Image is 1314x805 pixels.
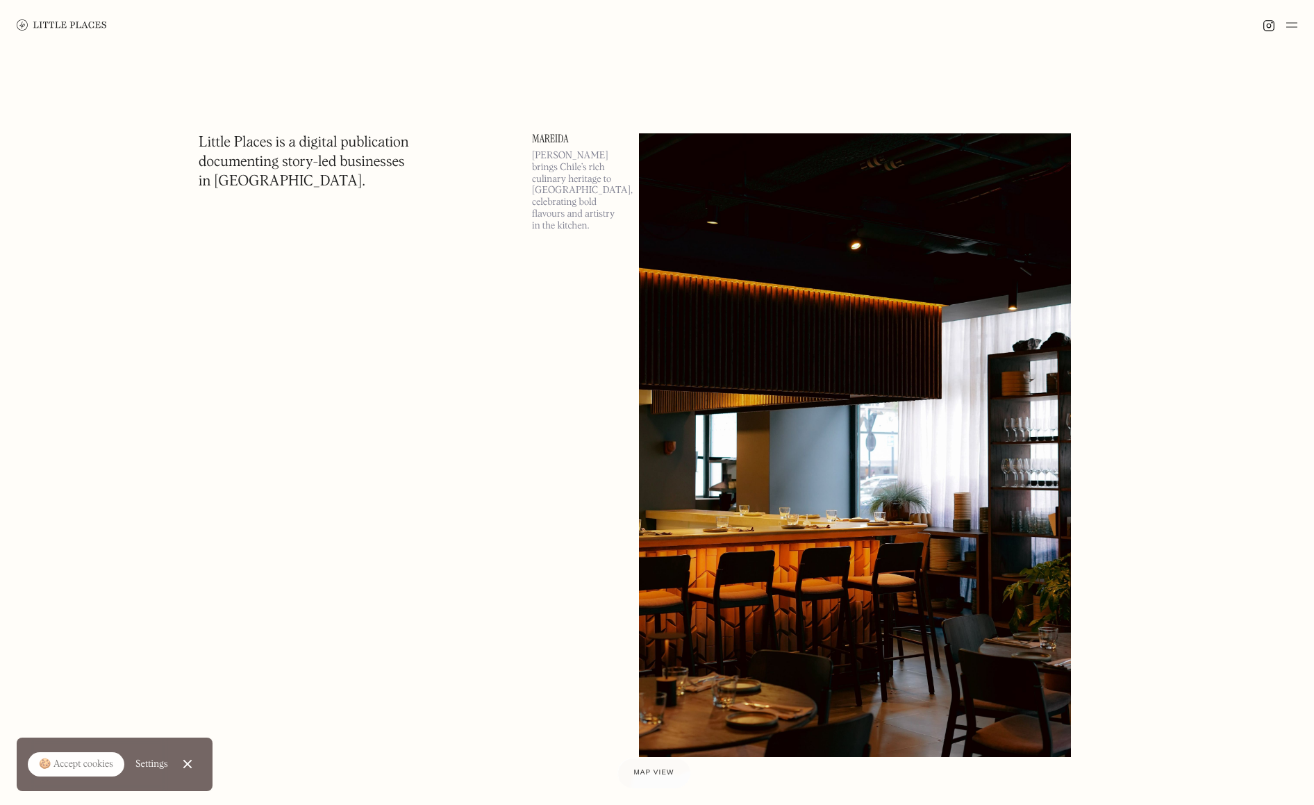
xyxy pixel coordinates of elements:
span: Map view [634,769,674,777]
p: [PERSON_NAME] brings Chile’s rich culinary heritage to [GEOGRAPHIC_DATA], celebrating bold flavou... [532,150,622,232]
div: 🍪 Accept cookies [39,758,113,772]
a: Close Cookie Popup [174,750,201,778]
div: Settings [135,759,168,769]
img: Mareida [639,133,1071,757]
a: Mareida [532,133,622,144]
a: Settings [135,749,168,780]
a: 🍪 Accept cookies [28,752,124,777]
a: Map view [617,758,691,788]
h1: Little Places is a digital publication documenting story-led businesses in [GEOGRAPHIC_DATA]. [199,133,409,192]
